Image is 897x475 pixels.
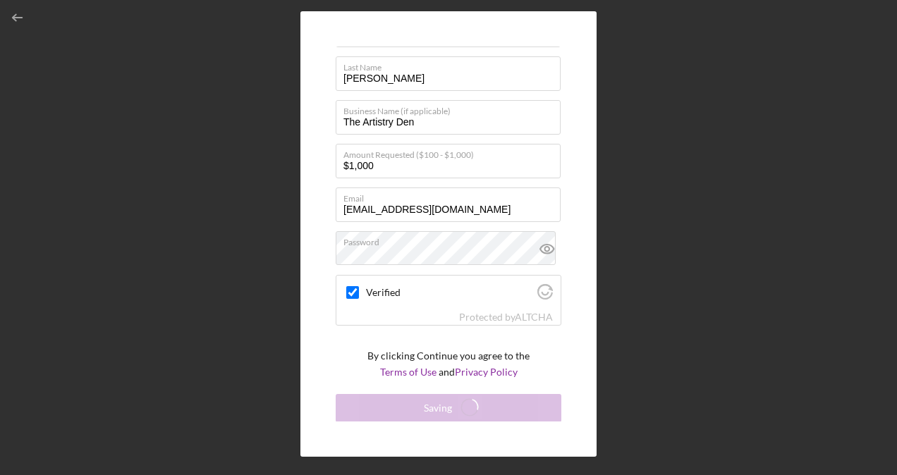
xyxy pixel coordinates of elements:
label: Password [343,232,561,247]
div: Protected by [459,311,553,323]
label: Amount Requested ($100 - $1,000) [343,144,561,160]
label: Business Name (if applicable) [343,101,561,116]
p: By clicking Continue you agree to the and [367,348,530,380]
label: Verified [366,287,533,298]
a: Visit Altcha.org [515,311,553,323]
a: Visit Altcha.org [537,290,553,302]
label: Last Name [343,57,561,73]
button: Saving [336,394,561,422]
div: Saving [424,394,452,422]
a: Privacy Policy [455,366,518,378]
label: Email [343,188,561,204]
a: Terms of Use [380,366,437,378]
